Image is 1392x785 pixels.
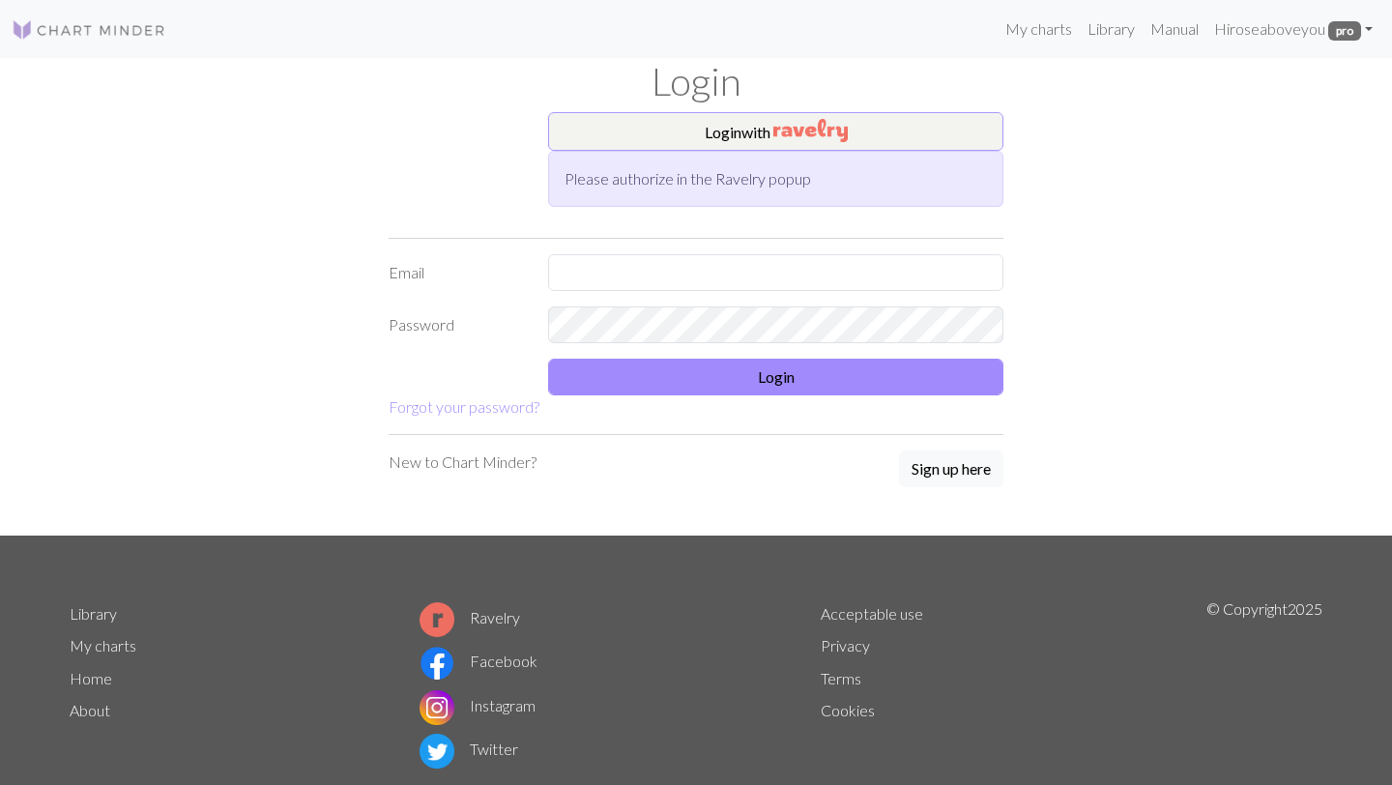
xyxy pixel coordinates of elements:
a: Twitter [420,740,518,758]
a: Instagram [420,696,536,714]
label: Email [377,254,536,291]
a: Library [1080,10,1143,48]
a: Cookies [821,701,875,719]
a: My charts [998,10,1080,48]
a: About [70,701,110,719]
a: Sign up here [899,451,1003,489]
img: Ravelry [773,119,848,142]
a: Ravelry [420,608,520,626]
a: Manual [1143,10,1206,48]
a: My charts [70,636,136,654]
span: pro [1328,21,1361,41]
a: Forgot your password? [389,397,539,416]
div: Please authorize in the Ravelry popup [548,151,1003,207]
a: Library [70,604,117,623]
a: Privacy [821,636,870,654]
p: New to Chart Minder? [389,451,536,474]
button: Loginwith [548,112,1003,151]
img: Logo [12,18,166,42]
a: Home [70,669,112,687]
h1: Login [58,58,1334,104]
label: Password [377,306,536,343]
button: Sign up here [899,451,1003,487]
button: Login [548,359,1003,395]
img: Ravelry logo [420,602,454,637]
img: Twitter logo [420,734,454,769]
a: Facebook [420,652,537,670]
a: Acceptable use [821,604,923,623]
a: Terms [821,669,861,687]
p: © Copyright 2025 [1206,597,1322,773]
a: Hiroseaboveyou pro [1206,10,1380,48]
img: Facebook logo [420,646,454,681]
img: Instagram logo [420,690,454,725]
